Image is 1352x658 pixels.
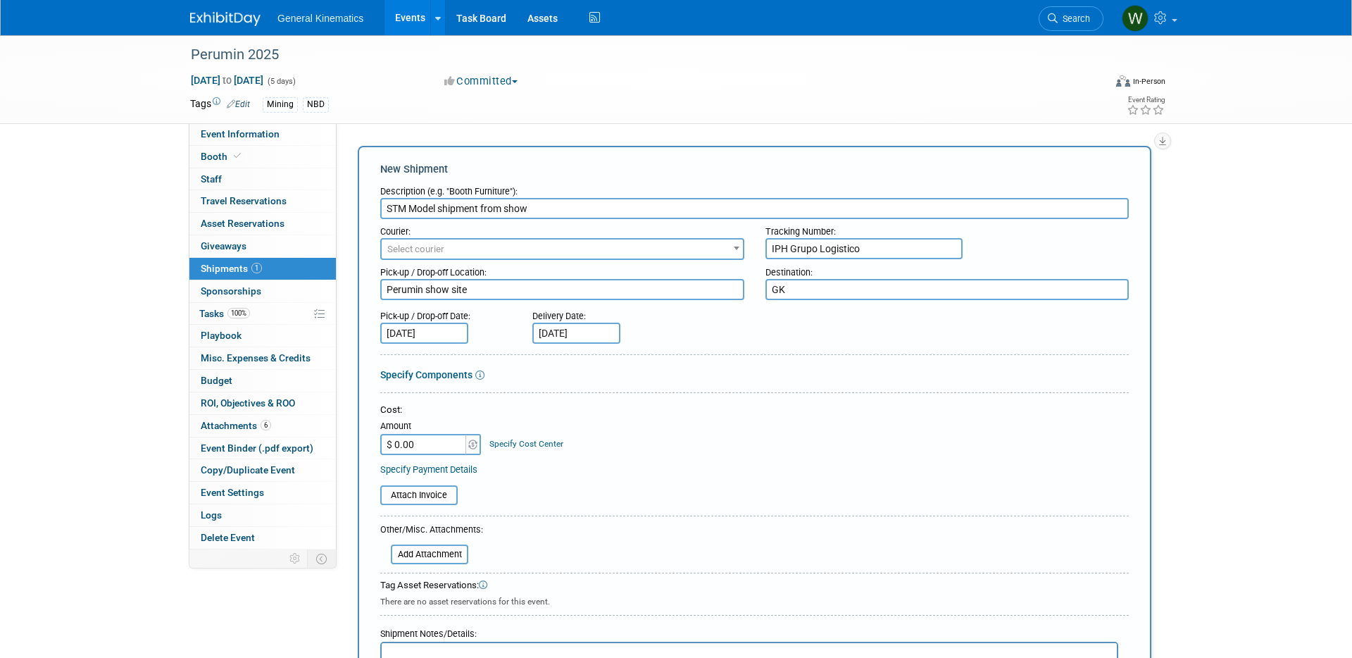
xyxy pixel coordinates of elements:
[380,404,1129,417] div: Cost:
[380,523,483,540] div: Other/Misc. Attachments:
[1058,13,1090,24] span: Search
[380,579,1129,592] div: Tag Asset Reservations:
[251,263,262,273] span: 1
[1127,97,1165,104] div: Event Rating
[220,75,234,86] span: to
[201,240,246,252] span: Giveaways
[201,464,295,476] span: Copy/Duplicate Event
[489,439,563,449] a: Specify Cost Center
[263,97,298,112] div: Mining
[227,308,250,318] span: 100%
[201,263,262,274] span: Shipments
[201,285,261,297] span: Sponsorships
[380,304,511,323] div: Pick-up / Drop-off Date:
[189,280,336,302] a: Sponsorships
[199,308,250,319] span: Tasks
[380,179,1129,198] div: Description (e.g. "Booth Furniture"):
[189,504,336,526] a: Logs
[380,420,482,434] div: Amount
[227,99,250,109] a: Edit
[189,527,336,549] a: Delete Event
[201,487,264,498] span: Event Settings
[380,162,1129,177] div: New Shipment
[380,621,1118,642] div: Shipment Notes/Details:
[380,592,1129,608] div: There are no asset reservations for this event.
[189,303,336,325] a: Tasks100%
[189,213,336,235] a: Asset Reservations
[387,244,444,254] span: Select courier
[201,151,244,162] span: Booth
[1039,6,1103,31] a: Search
[189,146,336,168] a: Booth
[201,352,311,364] span: Misc. Expenses & Credits
[201,532,255,543] span: Delete Event
[189,325,336,347] a: Playbook
[283,550,308,568] td: Personalize Event Tab Strip
[380,260,744,279] div: Pick-up / Drop-off Location:
[439,74,523,89] button: Committed
[189,392,336,414] a: ROI, Objectives & ROO
[189,415,336,437] a: Attachments6
[765,219,1129,238] div: Tracking Number:
[380,369,472,380] a: Specify Components
[234,152,241,160] i: Booth reservation complete
[186,42,1082,68] div: Perumin 2025
[189,190,336,212] a: Travel Reservations
[189,459,336,481] a: Copy/Duplicate Event
[380,464,477,475] a: Specify Payment Details
[190,12,261,26] img: ExhibitDay
[1020,73,1165,94] div: Event Format
[201,420,271,431] span: Attachments
[189,347,336,369] a: Misc. Expenses & Credits
[201,442,313,454] span: Event Binder (.pdf export)
[190,97,250,113] td: Tags
[189,258,336,280] a: Shipments1
[308,550,337,568] td: Toggle Event Tabs
[266,77,296,86] span: (5 days)
[380,219,744,238] div: Courier:
[189,370,336,392] a: Budget
[189,235,336,257] a: Giveaways
[189,482,336,504] a: Event Settings
[201,397,295,409] span: ROI, Objectives & ROO
[303,97,329,112] div: NBD
[201,330,242,341] span: Playbook
[189,168,336,190] a: Staff
[765,260,1129,279] div: Destination:
[201,509,222,521] span: Logs
[201,128,280,139] span: Event Information
[190,74,264,87] span: [DATE] [DATE]
[1132,76,1165,87] div: In-Person
[201,173,222,185] span: Staff
[277,13,363,24] span: General Kinematics
[1116,75,1130,87] img: Format-Inperson.png
[261,420,271,430] span: 6
[189,123,336,145] a: Event Information
[189,437,336,459] a: Event Binder (.pdf export)
[1122,5,1148,32] img: Whitney Swanson
[201,218,284,229] span: Asset Reservations
[532,304,703,323] div: Delivery Date:
[201,195,287,206] span: Travel Reservations
[201,375,232,386] span: Budget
